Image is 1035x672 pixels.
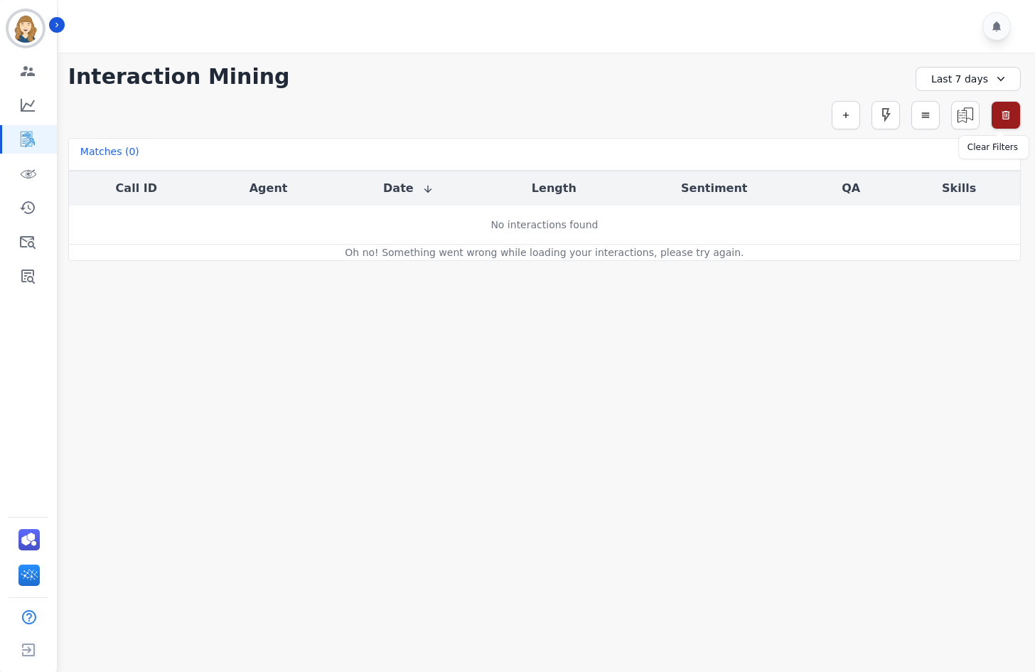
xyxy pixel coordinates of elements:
div: Last 7 days [916,67,1021,91]
img: Bordered avatar [9,11,43,46]
button: Length [532,180,577,197]
div: Matches ( 0 ) [80,144,139,164]
h1: Interaction Mining [68,64,290,90]
button: QA [842,180,860,197]
button: Sentiment [681,180,747,197]
button: Call ID [116,180,157,197]
div: Oh no! Something went wrong while loading your interactions, please try again. [70,245,1019,260]
div: Clear Filters [967,142,1020,153]
button: Skills [942,180,976,197]
div: No interactions found [490,218,598,232]
button: Agent [250,180,288,197]
button: Date [383,180,434,197]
